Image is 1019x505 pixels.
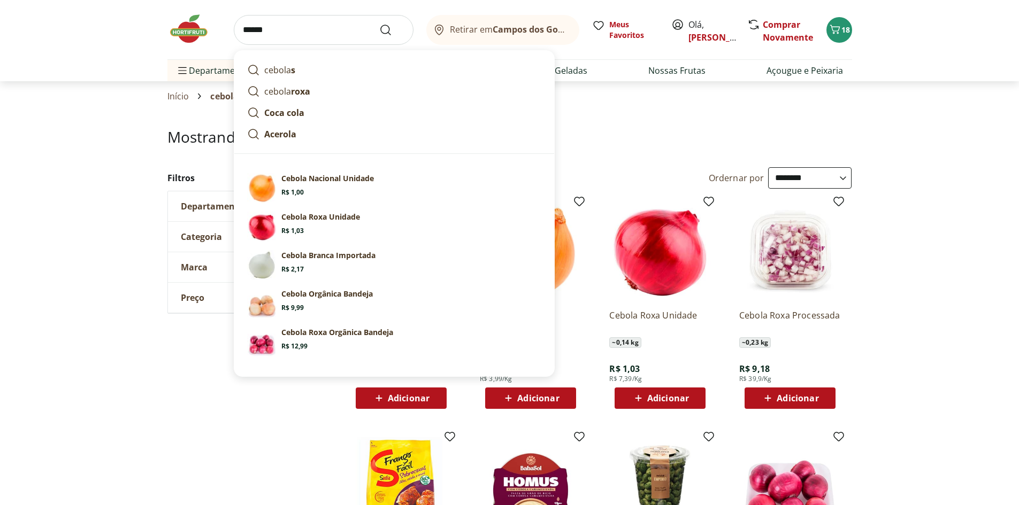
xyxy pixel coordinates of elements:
[450,25,568,34] span: Retirar em
[243,123,546,145] a: Acerola
[767,64,843,77] a: Açougue e Peixaria
[167,13,221,45] img: Hortifruti
[648,64,706,77] a: Nossas Frutas
[485,387,576,409] button: Adicionar
[826,17,852,43] button: Carrinho
[688,32,758,43] a: [PERSON_NAME]
[243,323,546,361] a: PrincipalCebola Roxa Orgânica BandejaR$ 12,99
[739,309,841,333] a: Cebola Roxa Processada
[264,128,296,140] strong: Acerola
[167,128,852,145] h1: Mostrando resultados para:
[493,24,687,35] b: Campos dos Goytacazes/[GEOGRAPHIC_DATA]
[281,173,374,184] p: Cebola Nacional Unidade
[609,19,658,41] span: Meus Favoritos
[168,222,328,252] button: Categoria
[167,167,329,189] h2: Filtros
[739,375,772,383] span: R$ 39,9/Kg
[181,231,222,242] span: Categoria
[243,246,546,284] a: PrincipalCebola Branca ImportadaR$ 2,17
[243,284,546,323] a: PrincipalCebola Orgânica BandejaR$ 9,99
[841,25,850,35] span: 18
[264,107,304,119] strong: Coca cola
[281,342,308,351] span: R$ 12,99
[356,387,447,409] button: Adicionar
[176,58,253,83] span: Departamentos
[777,394,818,402] span: Adicionar
[281,188,304,197] span: R$ 1,00
[168,191,328,221] button: Departamento
[243,59,546,81] a: cebolas
[247,327,277,357] img: Principal
[167,91,189,101] a: Início
[739,363,770,375] span: R$ 9,18
[281,327,393,338] p: Cebola Roxa Orgânica Bandeja
[379,24,405,36] button: Submit Search
[609,363,640,375] span: R$ 1,03
[517,394,559,402] span: Adicionar
[243,81,546,102] a: cebolaroxa
[426,15,579,45] button: Retirar emCampos dos Goytacazes/[GEOGRAPHIC_DATA]
[243,207,546,246] a: PrincipalCebola Roxa UnidadeR$ 1,03
[176,58,189,83] button: Menu
[609,199,711,301] img: Cebola Roxa Unidade
[291,64,295,76] strong: s
[480,375,512,383] span: R$ 3,99/Kg
[592,19,658,41] a: Meus Favoritos
[615,387,706,409] button: Adicionar
[739,337,771,348] span: ~ 0,23 kg
[181,292,204,303] span: Preço
[234,15,413,45] input: search
[243,169,546,207] a: Cebola Nacional UnidadeCebola Nacional UnidadeR$ 1,00
[281,265,304,274] span: R$ 2,17
[688,18,736,44] span: Olá,
[247,173,277,203] img: Cebola Nacional Unidade
[609,337,641,348] span: ~ 0,14 kg
[609,375,642,383] span: R$ 7,39/Kg
[181,262,208,273] span: Marca
[739,199,841,301] img: Cebola Roxa Processada
[291,86,310,97] strong: roxa
[609,309,711,333] a: Cebola Roxa Unidade
[647,394,689,402] span: Adicionar
[243,102,546,123] a: Coca cola
[763,19,813,43] a: Comprar Novamente
[745,387,836,409] button: Adicionar
[247,289,277,318] img: Principal
[247,212,277,242] img: Principal
[264,85,310,98] p: cebola
[709,172,764,184] label: Ordernar por
[264,64,295,76] p: cebola
[168,283,328,313] button: Preço
[210,91,239,101] span: cebola
[281,304,304,312] span: R$ 9,99
[281,212,360,222] p: Cebola Roxa Unidade
[281,289,373,299] p: Cebola Orgânica Bandeja
[247,250,277,280] img: Principal
[388,394,430,402] span: Adicionar
[281,227,304,235] span: R$ 1,03
[168,252,328,282] button: Marca
[181,201,244,212] span: Departamento
[281,250,376,261] p: Cebola Branca Importada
